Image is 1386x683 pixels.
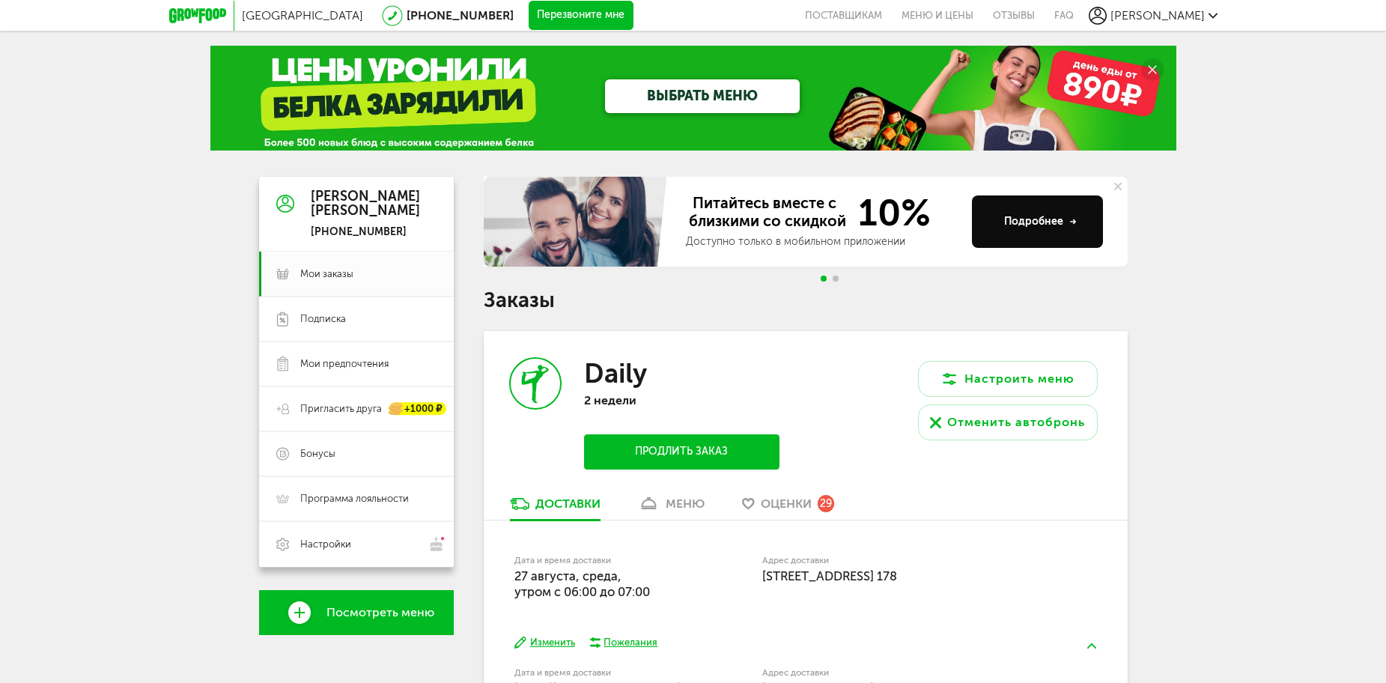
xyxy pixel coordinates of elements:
[300,357,389,371] span: Мои предпочтения
[1087,643,1096,649] img: arrow-up-green.5eb5f82.svg
[666,497,705,511] div: меню
[514,636,575,650] button: Изменить
[326,606,434,619] span: Посмотреть меню
[259,476,454,521] a: Программа лояльности
[311,189,420,219] div: [PERSON_NAME] [PERSON_NAME]
[300,492,409,506] span: Программа лояльности
[514,556,686,565] label: Дата и время доставки
[311,225,420,239] div: [PHONE_NUMBER]
[833,276,839,282] span: Go to slide 2
[630,496,712,520] a: меню
[735,496,842,520] a: Оценки 29
[484,291,1128,310] h1: Заказы
[300,312,346,326] span: Подписка
[761,497,812,511] span: Оценки
[259,590,454,635] a: Посмотреть меню
[762,556,1042,565] label: Адрес доставки
[259,431,454,476] a: Бонусы
[605,79,800,113] a: ВЫБРАТЬ МЕНЮ
[407,8,514,22] a: [PHONE_NUMBER]
[300,267,353,281] span: Мои заказы
[300,447,335,461] span: Бонусы
[389,403,446,416] div: +1000 ₽
[686,194,849,231] span: Питайтесь вместе с близкими со скидкой
[584,357,648,389] h3: Daily
[972,195,1103,248] button: Подробнее
[762,669,1042,677] label: Адрес доставки
[259,252,454,297] a: Мои заказы
[514,568,650,599] span: 27 августа, среда, утром c 06:00 до 07:00
[502,496,608,520] a: Доставки
[947,413,1085,431] div: Отменить автобронь
[259,521,454,567] a: Настройки
[259,297,454,341] a: Подписка
[584,434,779,470] button: Продлить заказ
[686,234,960,249] div: Доступно только в мобильном приложении
[584,393,779,407] p: 2 недели
[535,497,601,511] div: Доставки
[821,276,827,282] span: Go to slide 1
[300,402,382,416] span: Пригласить друга
[918,361,1098,397] button: Настроить меню
[762,568,897,583] span: [STREET_ADDRESS] 178
[849,194,931,231] span: 10%
[242,8,363,22] span: [GEOGRAPHIC_DATA]
[818,495,834,512] div: 29
[1004,214,1077,229] div: Подробнее
[514,669,686,677] label: Дата и время доставки
[1110,8,1205,22] span: [PERSON_NAME]
[529,1,633,31] button: Перезвоните мне
[604,636,657,649] div: Пожелания
[918,404,1098,440] button: Отменить автобронь
[300,538,351,551] span: Настройки
[259,386,454,431] a: Пригласить друга +1000 ₽
[590,636,658,649] button: Пожелания
[259,341,454,386] a: Мои предпочтения
[484,177,671,267] img: family-banner.579af9d.jpg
